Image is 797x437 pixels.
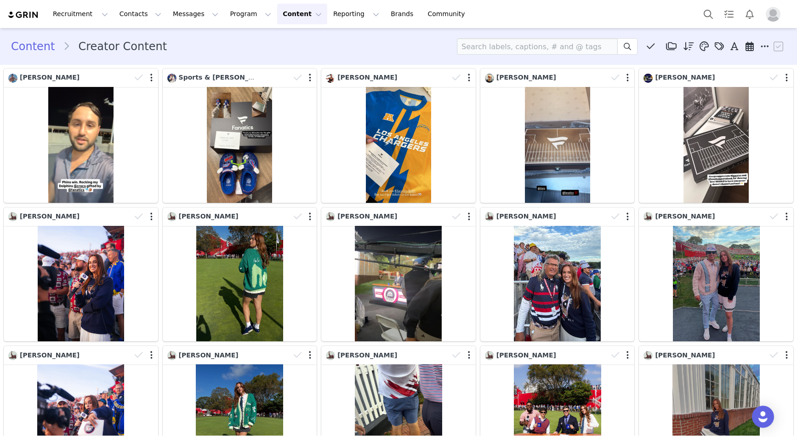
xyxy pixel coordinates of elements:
img: 4a0ee1e9-bf53-48a5-836f-96c55adebb39--s.jpg [167,74,176,83]
button: Search [698,4,718,24]
img: 20f54bdd-55f4-4222-b852-d7e898292cb4.jpg [485,74,494,83]
span: [PERSON_NAME] [337,213,397,220]
span: [PERSON_NAME] [655,74,715,81]
button: Content [277,4,327,24]
img: 2f6ce7f0-9eed-44e2-99b6-8c9102d0501b.jpg [8,351,17,360]
a: Content [11,38,63,55]
a: Tasks [719,4,739,24]
button: Contacts [114,4,167,24]
a: Brands [385,4,421,24]
span: [PERSON_NAME] [179,213,239,220]
span: Sports & [PERSON_NAME] [179,74,273,81]
img: 2f6ce7f0-9eed-44e2-99b6-8c9102d0501b.jpg [167,212,176,221]
img: d59f8ff0-2417-468e-9944-524e67bff5cb.jpg [643,74,653,83]
button: Notifications [740,4,760,24]
span: [PERSON_NAME] [337,74,397,81]
div: Open Intercom Messenger [752,406,774,428]
img: placeholder-profile.jpg [766,7,780,22]
button: Messages [167,4,224,24]
span: [PERSON_NAME] [20,351,80,359]
img: 2f6ce7f0-9eed-44e2-99b6-8c9102d0501b.jpg [326,351,335,360]
img: 2f6ce7f0-9eed-44e2-99b6-8c9102d0501b.jpg [8,212,17,221]
button: Profile [760,7,790,22]
img: 2f6ce7f0-9eed-44e2-99b6-8c9102d0501b.jpg [643,212,653,221]
span: [PERSON_NAME] [496,74,556,81]
span: [PERSON_NAME] [337,351,397,359]
a: Community [422,4,475,24]
img: 2f6ce7f0-9eed-44e2-99b6-8c9102d0501b.jpg [485,212,494,221]
span: [PERSON_NAME] [20,74,80,81]
span: [PERSON_NAME] [655,351,715,359]
img: 2f6ce7f0-9eed-44e2-99b6-8c9102d0501b.jpg [167,351,176,360]
span: [PERSON_NAME] [20,213,80,220]
img: grin logo [7,11,40,19]
img: 60ca369d-37ab-405e-b020-b69a5da215b4--s.jpg [326,74,335,83]
span: [PERSON_NAME] [496,213,556,220]
button: Program [224,4,277,24]
input: Search labels, captions, # and @ tags [457,38,618,55]
span: [PERSON_NAME] [655,213,715,220]
img: 8a18d0b6-3aa1-46fb-8348-8b0fc3736ae0.jpg [8,74,17,83]
button: Recruitment [47,4,114,24]
img: 2f6ce7f0-9eed-44e2-99b6-8c9102d0501b.jpg [643,351,653,360]
button: Reporting [328,4,385,24]
img: 2f6ce7f0-9eed-44e2-99b6-8c9102d0501b.jpg [326,212,335,221]
span: [PERSON_NAME] [496,351,556,359]
span: [PERSON_NAME] [179,351,239,359]
img: 2f6ce7f0-9eed-44e2-99b6-8c9102d0501b.jpg [485,351,494,360]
